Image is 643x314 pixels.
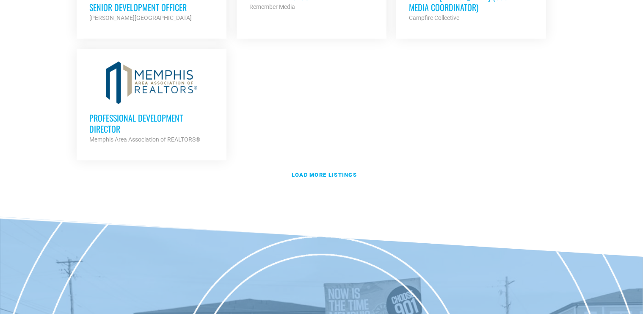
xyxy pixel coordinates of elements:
[249,3,295,10] strong: Remember Media
[72,165,571,185] a: Load more listings
[89,112,214,134] h3: Professional Development Director
[89,14,192,21] strong: [PERSON_NAME][GEOGRAPHIC_DATA]
[77,49,226,157] a: Professional Development Director Memphis Area Association of REALTORS®
[292,172,357,178] strong: Load more listings
[409,14,459,21] strong: Campfire Collective
[89,136,200,143] strong: Memphis Area Association of REALTORS®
